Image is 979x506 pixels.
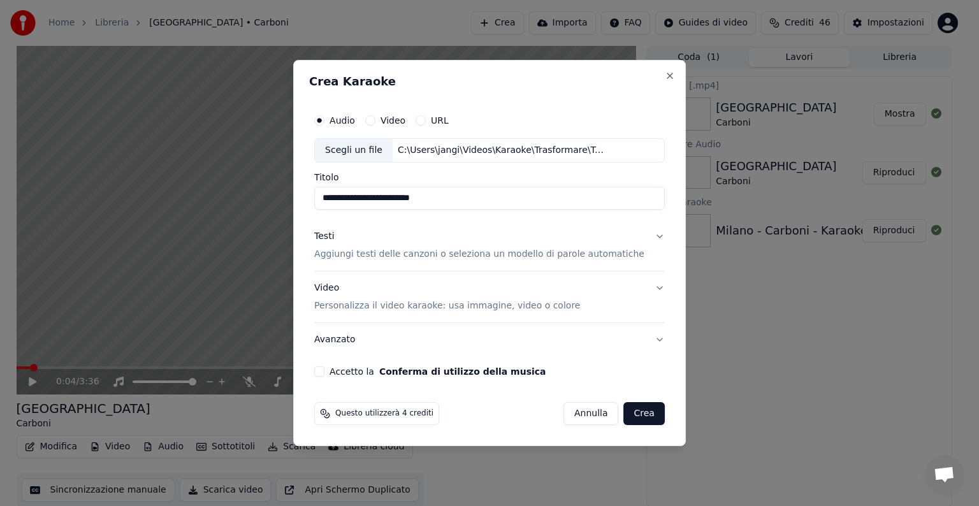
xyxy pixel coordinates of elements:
button: Crea [624,402,665,425]
div: C:\Users\jangi\Videos\Karaoke\Trasformare\Tracce\Carboni\Le band - Carboni - Karaoke.mp3 [393,144,609,157]
div: Scegli un file [315,139,393,162]
label: Audio [330,116,355,125]
span: Questo utilizzerà 4 crediti [335,408,433,419]
button: TestiAggiungi testi delle canzoni o seleziona un modello di parole automatiche [314,220,665,271]
p: Personalizza il video karaoke: usa immagine, video o colore [314,300,580,312]
div: Video [314,282,580,312]
div: Testi [314,230,334,243]
label: Accetto la [330,367,546,376]
button: Avanzato [314,323,665,356]
button: Annulla [563,402,619,425]
label: Video [381,116,405,125]
label: URL [431,116,449,125]
button: Accetto la [379,367,546,376]
label: Titolo [314,173,665,182]
button: VideoPersonalizza il video karaoke: usa immagine, video o colore [314,271,665,322]
h2: Crea Karaoke [309,76,670,87]
p: Aggiungi testi delle canzoni o seleziona un modello di parole automatiche [314,248,644,261]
